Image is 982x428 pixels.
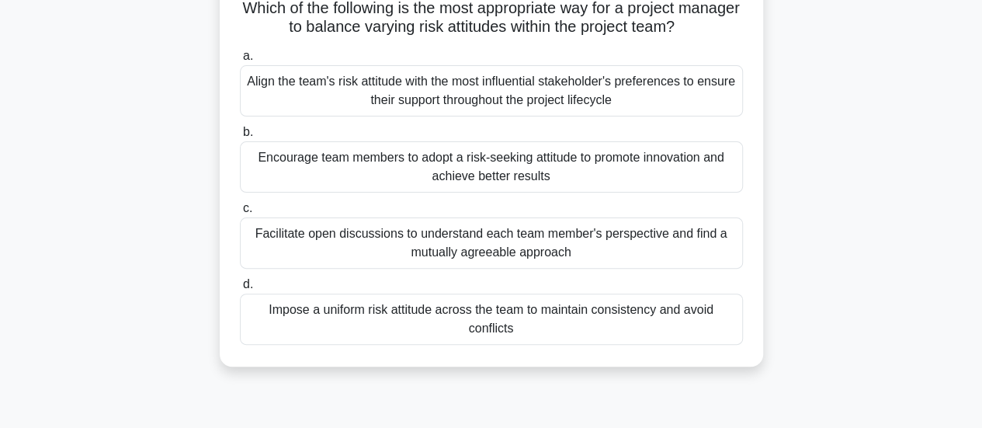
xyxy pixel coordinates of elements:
[243,49,253,62] span: a.
[240,294,743,345] div: Impose a uniform risk attitude across the team to maintain consistency and avoid conflicts
[243,125,253,138] span: b.
[240,141,743,193] div: Encourage team members to adopt a risk-seeking attitude to promote innovation and achieve better ...
[240,217,743,269] div: Facilitate open discussions to understand each team member's perspective and find a mutually agre...
[240,65,743,117] div: Align the team's risk attitude with the most influential stakeholder's preferences to ensure thei...
[243,201,252,214] span: c.
[243,277,253,291] span: d.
